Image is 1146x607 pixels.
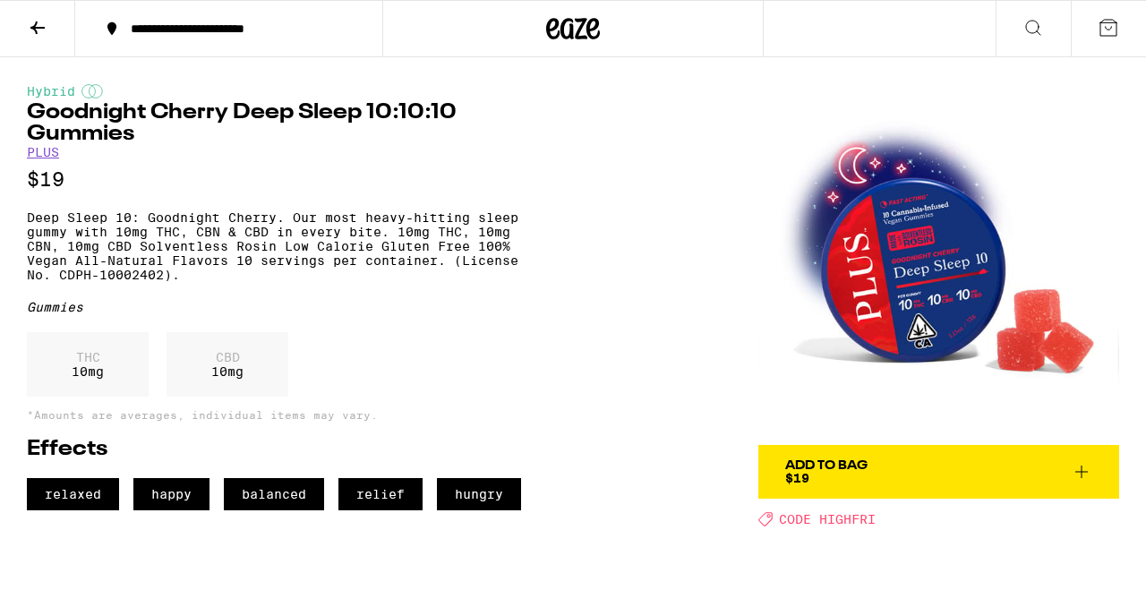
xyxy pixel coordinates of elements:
[27,439,543,460] h2: Effects
[338,478,423,510] span: relief
[211,350,244,364] p: CBD
[785,471,809,485] span: $19
[27,84,543,98] div: Hybrid
[758,84,1119,445] img: PLUS - Goodnight Cherry Deep Sleep 10:10:10 Gummies
[785,459,868,472] div: Add To Bag
[27,145,59,159] a: PLUS
[27,300,543,314] div: Gummies
[27,168,543,191] p: $19
[167,332,288,397] div: 10 mg
[27,102,543,145] h1: Goodnight Cherry Deep Sleep 10:10:10 Gummies
[81,84,103,98] img: hybridColor.svg
[224,478,324,510] span: balanced
[758,445,1119,499] button: Add To Bag$19
[27,478,119,510] span: relaxed
[779,512,876,526] span: CODE HIGHFRI
[133,478,210,510] span: happy
[27,409,543,421] p: *Amounts are averages, individual items may vary.
[72,350,104,364] p: THC
[27,210,543,282] p: Deep Sleep 10: Goodnight Cherry. Our most heavy-hitting sleep gummy with 10mg THC, CBN & CBD in e...
[437,478,521,510] span: hungry
[27,332,149,397] div: 10 mg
